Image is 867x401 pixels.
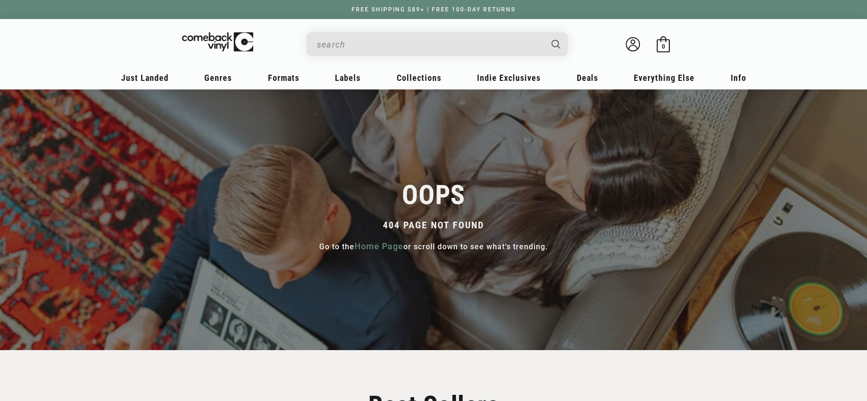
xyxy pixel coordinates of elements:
h1: OOPS [5,179,862,211]
span: Formats [268,73,299,83]
button: Search [543,32,569,56]
span: Genres [204,73,232,83]
a: Home Page [354,240,403,253]
span: 0 [661,43,665,50]
span: Everything Else [634,73,695,83]
input: When autocomplete results are available use up and down arrows to review and enter to select [317,35,542,54]
span: Labels [335,73,361,83]
span: Info [731,73,746,83]
a: FREE SHIPPING $89+ | FREE 100-DAY RETURNS [342,6,525,13]
span: Just Landed [121,73,169,83]
span: Deals [577,73,598,83]
div: Search [306,32,568,56]
span: Indie Exclusives [477,73,541,83]
span: Collections [397,73,441,83]
p: Go to the or scroll down to see what’s trending. [5,240,862,253]
h4: 404 PAGE NOT FOUND [5,220,862,230]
